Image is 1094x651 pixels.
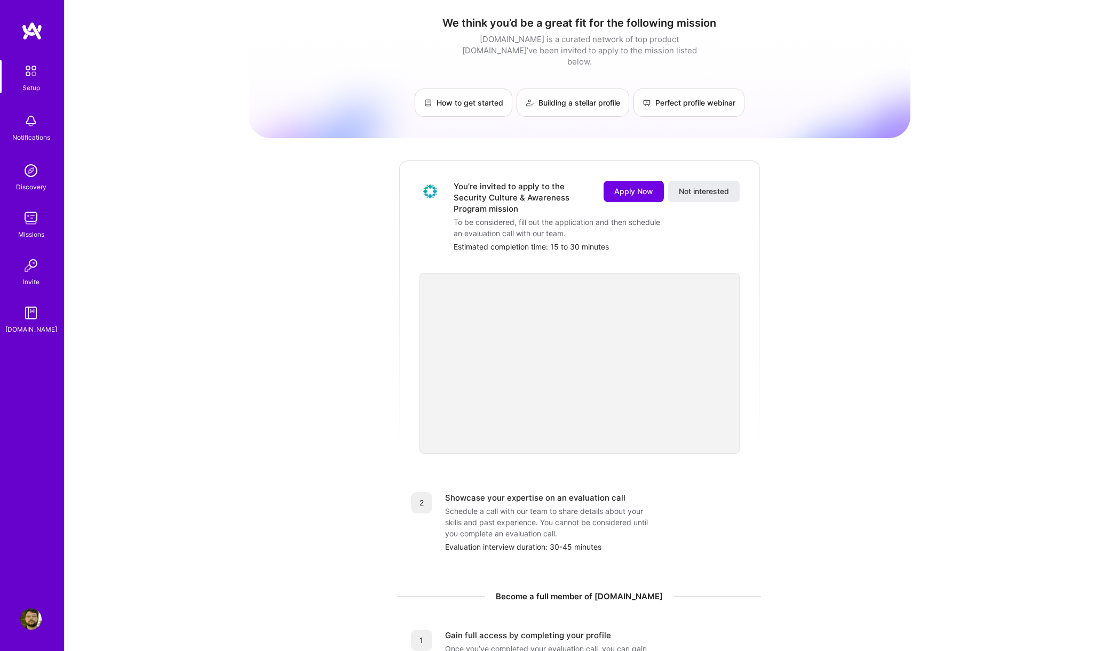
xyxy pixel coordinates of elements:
[249,17,910,29] h1: We think you’d be a great fit for the following mission
[614,186,653,197] span: Apply Now
[454,181,591,214] div: You’re invited to apply to the Security Culture & Awareness Program mission
[668,181,740,202] button: Not interested
[18,229,44,240] div: Missions
[12,132,50,143] div: Notifications
[20,608,42,630] img: User Avatar
[20,255,42,276] img: Invite
[22,82,40,93] div: Setup
[445,541,748,552] div: Evaluation interview duration: 30-45 minutes
[20,302,42,324] img: guide book
[454,216,667,239] div: To be considered, fill out the application and then schedule an evaluation call with our team.
[20,160,42,181] img: discovery
[643,99,651,107] img: Perfect profile webinar
[415,89,512,117] a: How to get started
[16,181,46,192] div: Discovery
[18,608,44,630] a: User Avatar
[445,492,625,503] div: Showcase your expertise on an evaluation call
[20,207,42,229] img: teamwork
[679,186,729,197] span: Not interested
[454,241,740,252] div: Estimated completion time: 15 to 30 minutes
[445,630,611,641] div: Gain full access by completing your profile
[21,21,43,41] img: logo
[411,630,432,651] div: 1
[419,181,441,202] img: Company Logo
[20,60,42,82] img: setup
[604,181,664,202] button: Apply Now
[23,276,39,287] div: Invite
[5,324,57,335] div: [DOMAIN_NAME]
[445,505,659,539] div: Schedule a call with our team to share details about your skills and past experience. You cannot ...
[633,89,744,117] a: Perfect profile webinar
[496,591,663,602] span: Become a full member of [DOMAIN_NAME]
[526,99,534,107] img: Building a stellar profile
[459,34,700,67] div: [DOMAIN_NAME] is a curated network of top product [DOMAIN_NAME]’ve been invited to apply to the m...
[411,492,432,513] div: 2
[20,110,42,132] img: bell
[419,273,740,454] iframe: video
[517,89,629,117] a: Building a stellar profile
[424,99,432,107] img: How to get started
